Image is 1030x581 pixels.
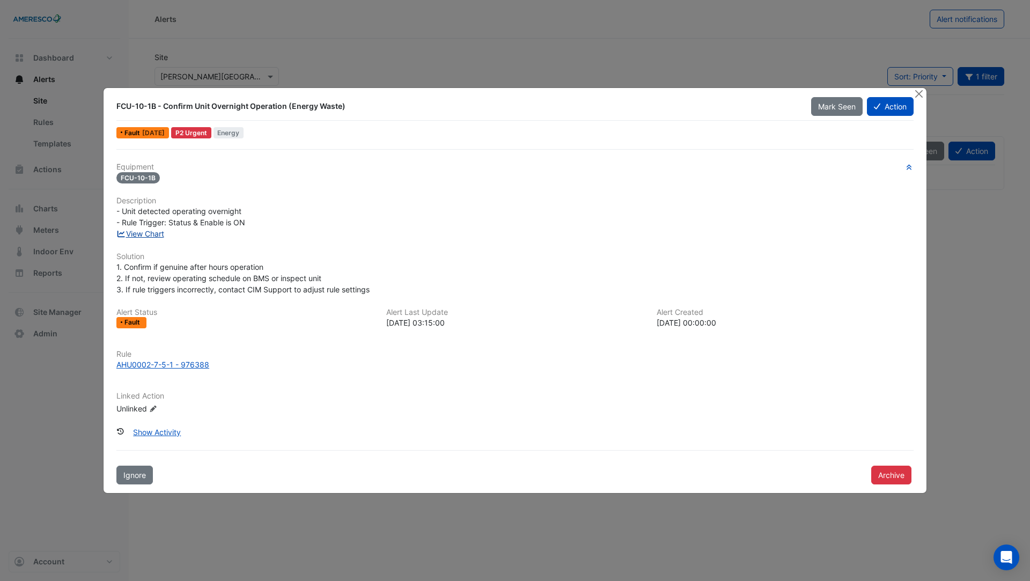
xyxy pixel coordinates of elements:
h6: Alert Status [116,308,373,317]
fa-icon: Edit Linked Action [149,405,157,413]
h6: Rule [116,350,914,359]
button: Show Activity [126,423,188,442]
span: Energy [214,127,244,138]
div: Unlinked [116,402,245,414]
span: FCU-10-1B [116,172,160,183]
div: Open Intercom Messenger [994,545,1019,570]
button: Close [913,88,924,99]
span: Sun 12-Oct-2025 21:15 AEDT [142,129,165,137]
button: Ignore [116,466,153,484]
span: 1. Confirm if genuine after hours operation 2. If not, review operating schedule on BMS or inspec... [116,262,370,294]
h6: Linked Action [116,392,914,401]
div: FCU-10-1B - Confirm Unit Overnight Operation (Energy Waste) [116,101,798,112]
span: Ignore [123,470,146,480]
h6: Solution [116,252,914,261]
div: P2 Urgent [171,127,211,138]
div: [DATE] 03:15:00 [386,317,643,328]
span: Fault [124,319,142,326]
button: Action [867,97,914,116]
span: Fault [124,130,142,136]
span: Mark Seen [818,102,856,111]
a: View Chart [116,229,164,238]
span: - Unit detected operating overnight - Rule Trigger: Status & Enable is ON [116,207,245,227]
div: [DATE] 00:00:00 [657,317,914,328]
h6: Alert Last Update [386,308,643,317]
div: AHU0002-7-5-1 - 976388 [116,359,209,370]
button: Mark Seen [811,97,863,116]
h6: Description [116,196,914,205]
h6: Equipment [116,163,914,172]
h6: Alert Created [657,308,914,317]
a: AHU0002-7-5-1 - 976388 [116,359,914,370]
button: Archive [871,466,911,484]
